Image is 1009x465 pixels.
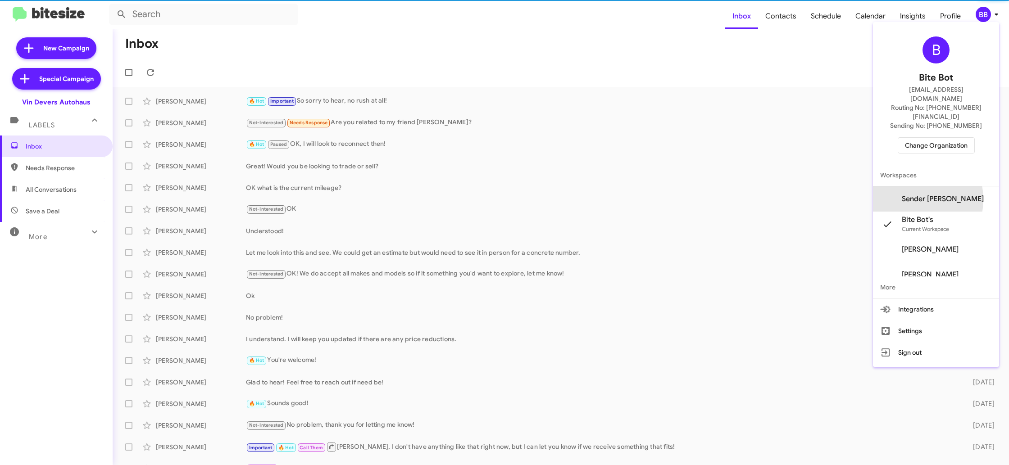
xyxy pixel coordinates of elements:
span: Sender [PERSON_NAME] [902,194,984,203]
span: Sending No: [PHONE_NUMBER] [890,121,982,130]
button: Integrations [873,298,999,320]
span: More [873,276,999,298]
span: Workspaces [873,164,999,186]
span: [EMAIL_ADDRESS][DOMAIN_NAME] [884,85,988,103]
span: Routing No: [PHONE_NUMBER][FINANCIAL_ID] [884,103,988,121]
span: Bite Bot [919,71,953,85]
span: [PERSON_NAME] [902,270,959,279]
span: [PERSON_NAME] [902,245,959,254]
button: Change Organization [898,137,975,153]
button: Sign out [873,342,999,363]
span: Bite Bot's [902,215,949,224]
span: Current Workspace [902,226,949,232]
span: Change Organization [905,138,968,153]
div: B [923,36,950,63]
button: Settings [873,320,999,342]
